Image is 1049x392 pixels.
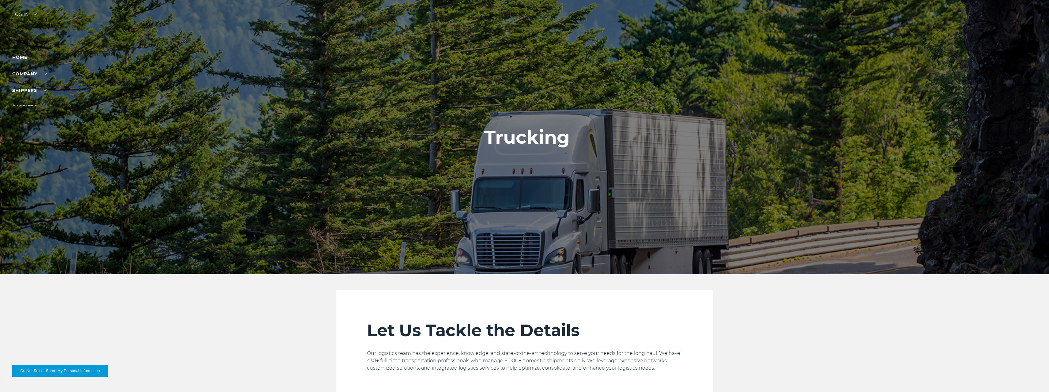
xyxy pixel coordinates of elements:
img: arrow [33,13,37,15]
a: SHIPPERS [12,88,47,93]
img: kbx logo [502,12,548,39]
h2: Let Us Tackle the Details [367,320,682,341]
button: Do Not Sell or Share My Personal Information [12,365,108,377]
div: Log in [12,12,37,21]
p: Our logistics team has the experience, knowledge, and state-of-the-art technology to serve your n... [367,350,682,372]
a: Carriers [12,104,47,110]
h1: Trucking [484,127,570,148]
a: Company [12,71,47,77]
a: Home [12,55,27,60]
